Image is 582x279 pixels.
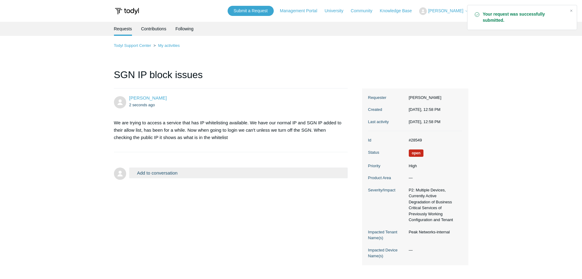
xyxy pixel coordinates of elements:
span: We are working on a response for you [409,149,424,157]
button: Add to conversation [129,168,348,178]
a: Knowledge Base [380,8,418,14]
dt: Priority [368,163,406,169]
dd: [PERSON_NAME] [406,95,462,101]
dt: Product Area [368,175,406,181]
a: Following [175,22,193,36]
dd: — [406,247,462,253]
dt: Status [368,149,406,156]
dt: Impacted Tenant Name(s) [368,229,406,241]
a: [PERSON_NAME] [129,95,167,100]
a: Submit a Request [228,6,274,16]
time: 09/30/2025, 12:58 [409,119,441,124]
strong: Your request was successfully submitted. [483,11,565,24]
dt: Requester [368,95,406,101]
dd: #28549 [406,137,462,143]
dd: — [406,175,462,181]
li: My activities [152,43,180,48]
a: Management Portal [280,8,323,14]
dd: Peak Networks-internal [406,229,462,235]
li: Todyl Support Center [114,43,152,48]
dt: Severity/Impact [368,187,406,193]
a: University [324,8,349,14]
dd: High [406,163,462,169]
dt: Impacted Device Name(s) [368,247,406,259]
a: Todyl Support Center [114,43,151,48]
dt: Last activity [368,119,406,125]
span: [PERSON_NAME] [428,8,463,13]
dt: Id [368,137,406,143]
dt: Created [368,107,406,113]
h1: SGN IP block issues [114,67,348,89]
span: Matt McCauley [129,95,167,100]
a: Contributions [141,22,167,36]
img: Todyl Support Center Help Center home page [114,6,140,17]
li: Requests [114,22,132,36]
time: 09/30/2025, 12:58 [129,103,155,107]
button: [PERSON_NAME] [419,7,468,15]
p: We are trying to access a service that has IP whitelisting available. We have our normal IP and S... [114,119,342,141]
a: Community [351,8,379,14]
dd: P2: Multiple Devices, Currently Active Degradation of Business Critical Services of Previously Wo... [406,187,462,223]
a: My activities [158,43,180,48]
time: 09/30/2025, 12:58 [409,107,441,112]
div: Close [567,6,576,15]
